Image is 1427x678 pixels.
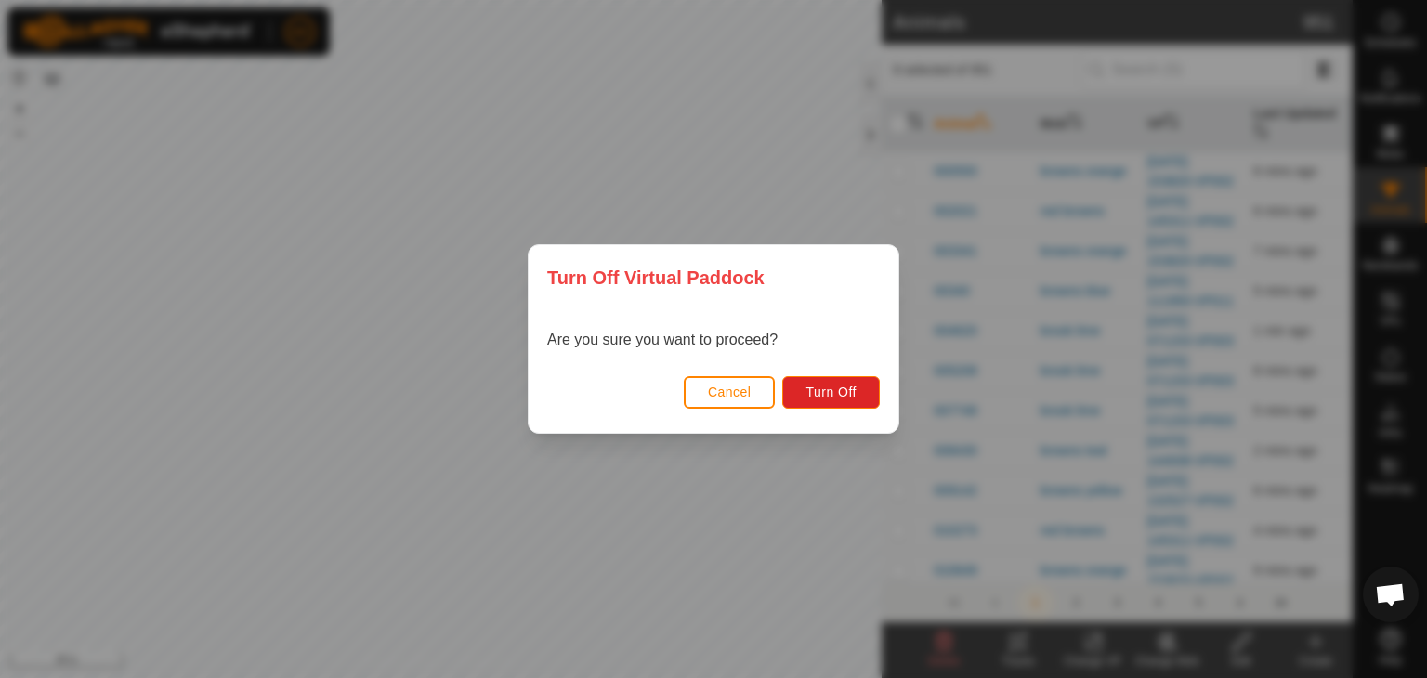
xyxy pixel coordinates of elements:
[547,264,765,292] span: Turn Off Virtual Paddock
[547,329,778,351] p: Are you sure you want to proceed?
[782,376,880,409] button: Turn Off
[805,385,857,399] span: Turn Off
[1363,567,1419,622] div: Open chat
[708,385,752,399] span: Cancel
[684,376,776,409] button: Cancel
